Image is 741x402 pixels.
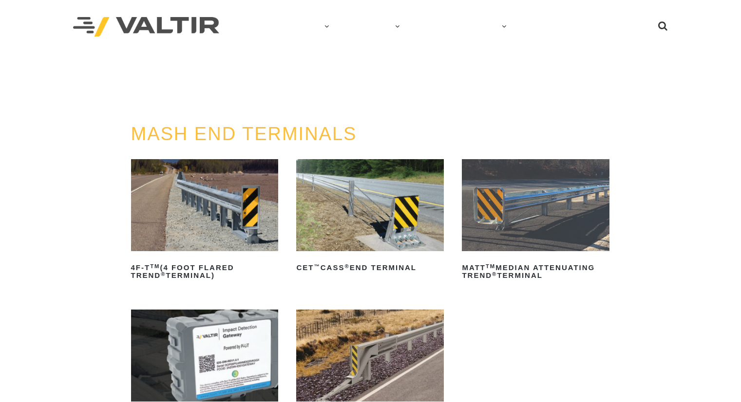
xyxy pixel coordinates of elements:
[150,263,160,269] sup: TM
[73,17,219,37] img: Valtir
[492,271,497,277] sup: ®
[462,159,609,283] a: MATTTMMedian Attenuating TREND®Terminal
[451,17,516,37] a: CAREERS
[296,260,444,275] h2: CET CASS End Terminal
[131,124,357,144] a: MASH END TERMINALS
[314,263,320,269] sup: ™
[131,159,279,283] a: 4F-TTM(4 Foot Flared TREND®Terminal)
[410,17,451,37] a: NEWS
[161,271,166,277] sup: ®
[131,260,279,283] h2: 4F-T (4 Foot Flared TREND Terminal)
[273,17,339,37] a: COMPANY
[516,17,571,37] a: CONTACT
[339,17,410,37] a: PRODUCTS
[462,260,609,283] h2: MATT Median Attenuating TREND Terminal
[486,263,495,269] sup: TM
[296,159,444,275] a: CET™CASS®End Terminal
[344,263,349,269] sup: ®
[296,310,444,402] img: SoftStop System End Terminal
